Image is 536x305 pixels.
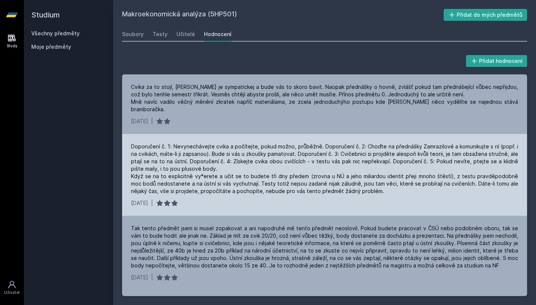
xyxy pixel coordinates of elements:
div: | [151,199,153,207]
a: Testy [153,27,167,42]
div: | [151,274,153,281]
div: [DATE] [131,274,148,281]
div: Testy [153,30,167,38]
a: Soubory [122,27,144,42]
div: [DATE] [131,199,148,207]
div: | [151,118,153,125]
div: Učitelé [176,30,195,38]
div: Hodnocení [204,30,232,38]
div: [DATE] [131,118,148,125]
div: Soubory [122,30,144,38]
button: Přidat hodnocení [466,55,527,67]
a: Study [1,30,22,52]
a: Hodnocení [204,27,232,42]
button: Přidat do mých předmětů [444,9,527,21]
a: Všechny předměty [31,30,80,36]
span: Moje předměty [31,43,71,51]
div: Uživatel [4,290,20,295]
div: Tak tento předmět jsem si musel zopakovat a ani napodruhé mě tento předmět neoslovil. Pokud budet... [131,225,518,269]
a: Učitelé [176,27,195,42]
h2: Makroekonomická analýza (5HP501) [122,9,444,21]
div: Cvika za to stojí, [PERSON_NAME] je sympatickej a bude vás to skoro bavit. Naopak přednášky o hov... [131,83,518,113]
div: Doporučení č. 1: Nevynechávejte cvika a počítejte, pokud možno, průběžně. Doporučení č. 2: Choďte... [131,143,518,195]
div: Study [7,43,17,49]
a: Uživatel [1,276,22,299]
